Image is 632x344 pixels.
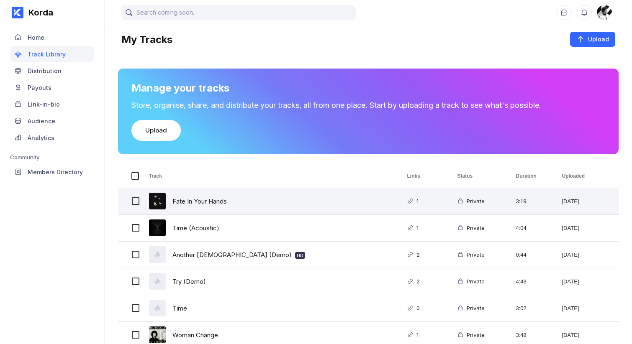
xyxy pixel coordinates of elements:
img: cover art [149,219,166,236]
div: 2 [413,245,420,265]
div: Payouts [28,84,51,91]
div: [DATE] [552,215,619,241]
div: Private [463,245,485,265]
div: My Tracks [121,33,172,46]
div: Manage your tracks [131,82,605,94]
div: Private [463,298,485,318]
div: 3:02 [506,295,552,321]
button: Upload [570,32,615,47]
span: Links [407,173,420,179]
a: Another [DEMOGRAPHIC_DATA] (Demo) HD [172,245,305,265]
div: Upload [585,35,609,43]
div: Home [28,34,44,41]
span: Track [149,173,162,179]
div: Members Directory [28,168,83,176]
input: Search coming soon... [121,5,356,20]
a: Members Directory [10,164,94,181]
a: Home [10,29,94,46]
img: cover art [149,326,166,343]
div: Analytics [28,134,54,141]
div: 4:43 [506,268,552,295]
div: Private [463,218,485,238]
div: 1 [413,191,419,211]
div: Link-in-bio [28,101,60,108]
div: Private [463,272,485,291]
a: Audience [10,113,94,130]
div: 3:19 [506,188,552,214]
div: 1 [413,218,419,238]
a: Fate In Your Hands [172,191,227,211]
div: Track Library [28,51,66,58]
div: Upload [145,126,167,135]
span: Status [457,173,473,179]
div: Community [10,154,94,161]
div: 0:44 [506,242,552,268]
div: [DATE] [552,268,619,295]
a: Analytics [10,130,94,146]
span: Duration [516,173,537,179]
div: [DATE] [552,242,619,268]
div: Another [DEMOGRAPHIC_DATA] (Demo) [172,245,305,265]
div: Mali McCalla [597,5,612,20]
a: Time (Acoustic) [172,218,219,238]
div: Store, organise, share, and distribute your tracks, all from one place. Start by uploading a trac... [131,101,605,110]
div: 0 [413,298,420,318]
div: Audience [28,117,55,125]
div: Korda [23,8,53,18]
img: 160x160 [597,5,612,20]
div: [DATE] [552,188,619,214]
span: Uploaded [562,173,585,179]
img: cover art [149,193,166,209]
div: [DATE] [552,295,619,321]
a: Link-in-bio [10,96,94,113]
div: Distribution [28,67,62,74]
div: 2 [413,272,420,291]
a: Try (Demo) [172,272,206,291]
div: 4:04 [506,215,552,241]
a: Track Library [10,46,94,63]
div: HD [297,252,303,259]
a: Payouts [10,79,94,96]
button: Upload [131,120,181,141]
a: Time [172,298,187,318]
div: Private [463,191,485,211]
a: Distribution [10,63,94,79]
